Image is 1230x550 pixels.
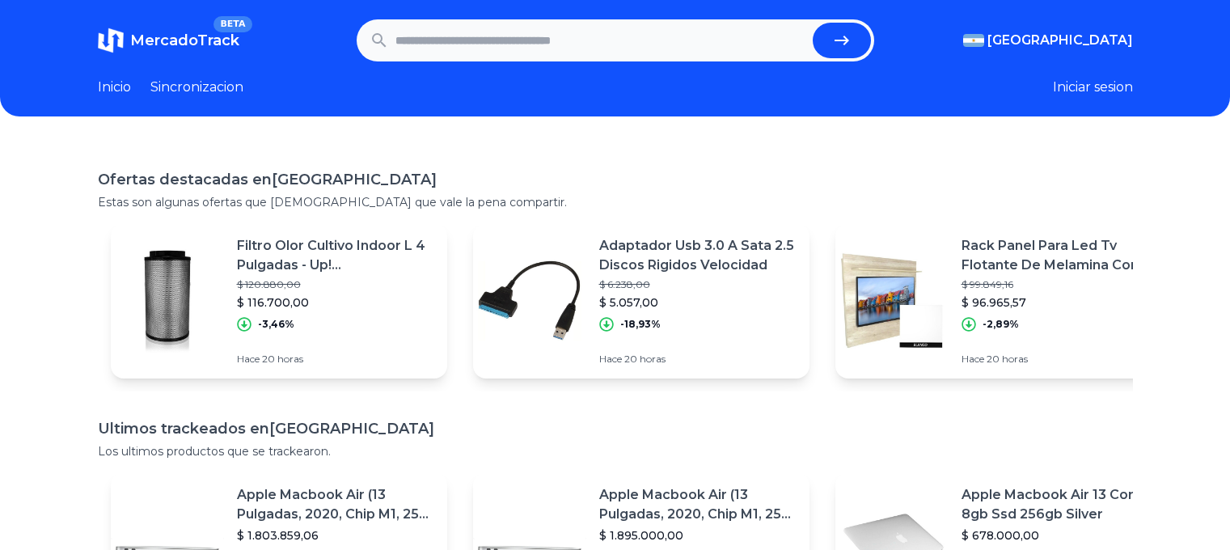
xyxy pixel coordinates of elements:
[962,278,1159,291] p: $ 99.849,16
[599,294,797,311] p: $ 5.057,00
[599,236,797,275] p: Adaptador Usb 3.0 A Sata 2.5 Discos Rigidos Velocidad
[258,318,294,331] p: -3,46%
[962,353,1159,366] p: Hace 20 horas
[962,236,1159,275] p: Rack Panel Para Led Tv Flotante De Melamina Con Estante
[599,485,797,524] p: Apple Macbook Air (13 Pulgadas, 2020, Chip M1, 256 Gb De Ssd, 8 Gb De Ram) - Plata
[111,244,224,357] img: Featured image
[963,34,984,47] img: Argentina
[98,168,1133,191] h1: Ofertas destacadas en [GEOGRAPHIC_DATA]
[237,278,434,291] p: $ 120.880,00
[620,318,661,331] p: -18,93%
[1053,78,1133,97] button: Iniciar sesion
[473,244,586,357] img: Featured image
[983,318,1019,331] p: -2,89%
[98,417,1133,440] h1: Ultimos trackeados en [GEOGRAPHIC_DATA]
[213,16,251,32] span: BETA
[237,353,434,366] p: Hace 20 horas
[98,194,1133,210] p: Estas son algunas ofertas que [DEMOGRAPHIC_DATA] que vale la pena compartir.
[237,485,434,524] p: Apple Macbook Air (13 Pulgadas, 2020, Chip M1, 256 Gb De Ssd, 8 Gb De Ram) - Plata
[599,353,797,366] p: Hace 20 horas
[599,278,797,291] p: $ 6.238,00
[237,527,434,544] p: $ 1.803.859,06
[150,78,243,97] a: Sincronizacion
[962,485,1159,524] p: Apple Macbook Air 13 Core I5 8gb Ssd 256gb Silver
[98,443,1133,459] p: Los ultimos productos que se trackearon.
[835,223,1172,379] a: Featured imageRack Panel Para Led Tv Flotante De Melamina Con Estante$ 99.849,16$ 96.965,57-2,89%...
[473,223,809,379] a: Featured imageAdaptador Usb 3.0 A Sata 2.5 Discos Rigidos Velocidad$ 6.238,00$ 5.057,00-18,93%Hac...
[98,27,239,53] a: MercadoTrackBETA
[98,27,124,53] img: MercadoTrack
[599,527,797,544] p: $ 1.895.000,00
[237,236,434,275] p: Filtro Olor Cultivo Indoor L 4 Pulgadas - Up! [GEOGRAPHIC_DATA]
[962,294,1159,311] p: $ 96.965,57
[835,244,949,357] img: Featured image
[98,78,131,97] a: Inicio
[963,31,1133,50] button: [GEOGRAPHIC_DATA]
[111,223,447,379] a: Featured imageFiltro Olor Cultivo Indoor L 4 Pulgadas - Up! [GEOGRAPHIC_DATA]$ 120.880,00$ 116.70...
[237,294,434,311] p: $ 116.700,00
[130,32,239,49] span: MercadoTrack
[987,31,1133,50] span: [GEOGRAPHIC_DATA]
[962,527,1159,544] p: $ 678.000,00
